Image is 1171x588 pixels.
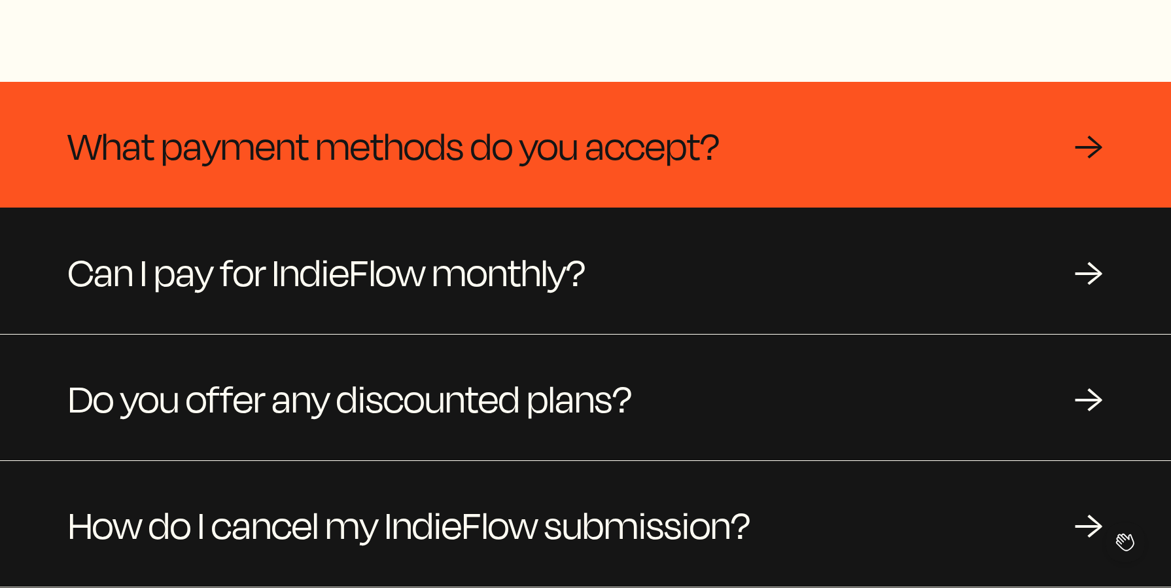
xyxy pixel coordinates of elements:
[1074,378,1103,417] div: →
[68,113,720,176] span: What payment methods do you accept?
[1074,125,1103,164] div: →
[1106,523,1145,562] iframe: Toggle Customer Support
[1074,251,1103,291] div: →
[68,366,632,429] span: Do you offer any discounted plans?
[68,240,585,303] span: Can I pay for IndieFlow monthly?
[68,492,750,555] span: How do I cancel my IndieFlow submission?
[1074,504,1103,543] div: →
